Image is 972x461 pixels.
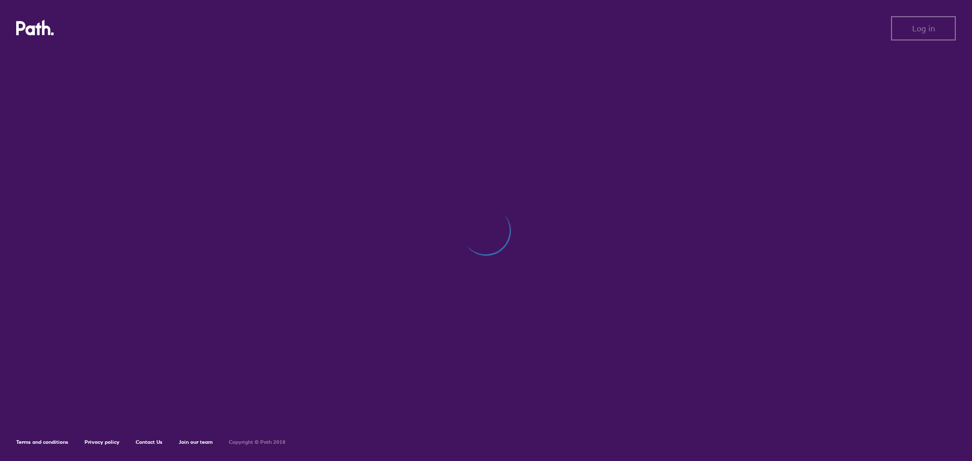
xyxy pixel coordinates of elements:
[229,439,286,445] h6: Copyright © Path 2018
[912,24,935,33] span: Log in
[16,439,68,445] a: Terms and conditions
[891,16,956,40] button: Log in
[179,439,213,445] a: Join our team
[85,439,119,445] a: Privacy policy
[136,439,163,445] a: Contact Us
